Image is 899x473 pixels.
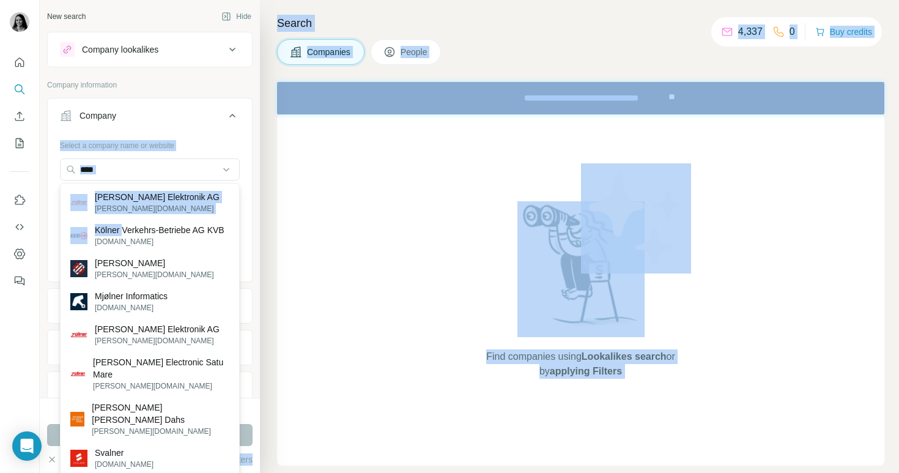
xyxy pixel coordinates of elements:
[95,191,220,203] p: [PERSON_NAME] Elektronik AG
[10,189,29,211] button: Use Surfe on LinkedIn
[70,227,87,244] img: Kölner Verkehrs-Betriebe AG KVB
[95,257,214,269] p: [PERSON_NAME]
[92,401,229,426] p: [PERSON_NAME] [PERSON_NAME] Dahs
[95,236,224,247] p: [DOMAIN_NAME]
[95,203,220,214] p: [PERSON_NAME][DOMAIN_NAME]
[70,366,86,381] img: Zollner Electronic Satu Mare
[70,450,87,467] img: Svalner
[483,349,678,379] span: Find companies using or by
[82,43,158,56] div: Company lookalikes
[10,51,29,73] button: Quick start
[401,46,429,58] span: People
[550,366,622,376] span: applying Filters
[70,293,87,310] img: Mjølner Informatics
[95,269,214,280] p: [PERSON_NAME][DOMAIN_NAME]
[95,447,154,459] p: Svalner
[95,335,220,346] p: [PERSON_NAME][DOMAIN_NAME]
[48,333,252,362] button: HQ location
[95,302,168,313] p: [DOMAIN_NAME]
[48,35,252,64] button: Company lookalikes
[70,194,87,211] img: Zollner Elektronik AG
[582,351,667,362] span: Lookalikes search
[10,243,29,265] button: Dashboard
[47,80,253,91] p: Company information
[10,216,29,238] button: Use Surfe API
[738,24,763,39] p: 4,337
[277,15,884,32] h4: Search
[92,426,229,437] p: [PERSON_NAME][DOMAIN_NAME]
[80,110,116,122] div: Company
[213,7,260,26] button: Hide
[93,356,229,381] p: [PERSON_NAME] Electronic Satu Mare
[10,132,29,154] button: My lists
[277,82,884,114] iframe: Banner
[70,260,87,277] img: Milner
[70,326,87,343] img: Zollner Elektronik AG
[48,101,252,135] button: Company
[48,374,252,404] button: Annual revenue ($)
[10,78,29,100] button: Search
[95,323,220,335] p: [PERSON_NAME] Elektronik AG
[10,270,29,292] button: Feedback
[12,431,42,461] div: Open Intercom Messenger
[95,290,168,302] p: Mjølner Informatics
[307,46,352,58] span: Companies
[70,412,84,426] img: Redeker Sellner Dahs
[47,453,82,466] button: Clear
[10,12,29,32] img: Avatar
[517,201,645,338] img: Surfe Illustration - Woman searching with binoculars
[48,291,252,321] button: Industry
[10,105,29,127] button: Enrich CSV
[581,163,691,274] img: Surfe Illustration - Stars
[95,224,224,236] p: Kölner Verkehrs-Betriebe AG KVB
[47,11,86,22] div: New search
[815,23,872,40] button: Buy credits
[790,24,795,39] p: 0
[93,381,229,392] p: [PERSON_NAME][DOMAIN_NAME]
[60,135,240,151] div: Select a company name or website
[95,459,154,470] p: [DOMAIN_NAME]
